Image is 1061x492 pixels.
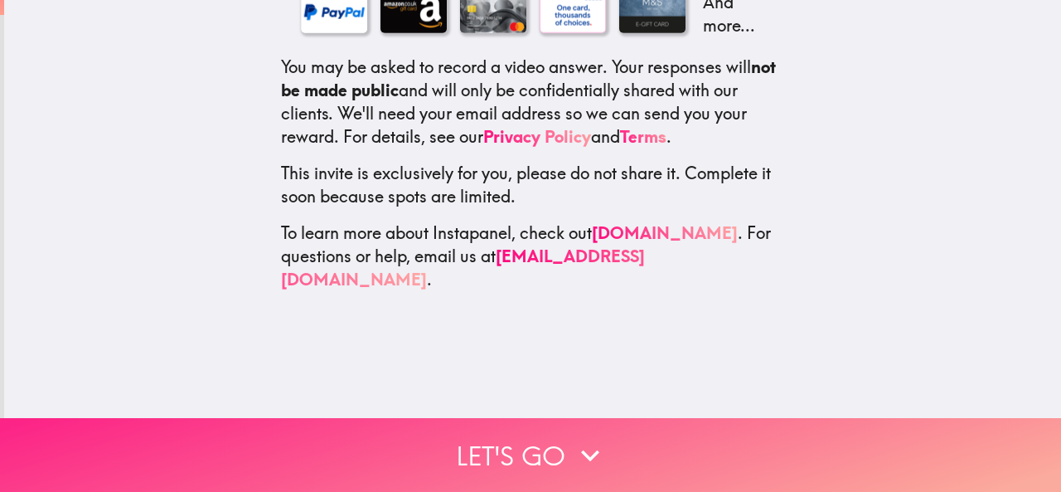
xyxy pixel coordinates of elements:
[281,221,785,290] p: To learn more about Instapanel, check out . For questions or help, email us at .
[281,56,776,100] b: not be made public
[281,245,645,289] a: [EMAIL_ADDRESS][DOMAIN_NAME]
[281,161,785,207] p: This invite is exclusively for you, please do not share it. Complete it soon because spots are li...
[483,125,591,146] a: Privacy Policy
[281,55,785,148] p: You may be asked to record a video answer. Your responses will and will only be confidentially sh...
[592,222,738,242] a: [DOMAIN_NAME]
[620,125,666,146] a: Terms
